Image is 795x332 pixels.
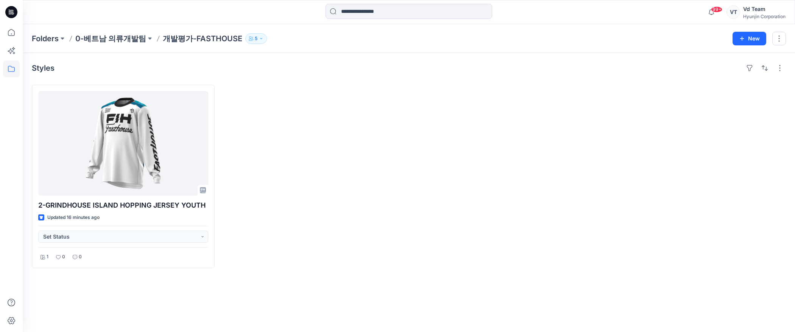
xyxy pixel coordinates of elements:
[743,5,786,14] div: Vd Team
[47,253,48,261] p: 1
[38,91,208,195] a: 2-GRINDHOUSE ISLAND HOPPING JERSEY YOUTH
[75,33,146,44] a: 0-베트남 의류개발팀
[255,34,257,43] p: 5
[711,6,722,12] span: 99+
[79,253,82,261] p: 0
[32,64,55,73] h4: Styles
[743,14,786,19] div: Hyunjin Corporation
[733,32,766,45] button: New
[38,200,208,211] p: 2-GRINDHOUSE ISLAND HOPPING JERSEY YOUTH
[163,33,242,44] p: 개발평가-FASTHOUSE
[47,214,100,222] p: Updated 16 minutes ago
[32,33,59,44] a: Folders
[245,33,267,44] button: 5
[726,5,740,19] div: VT
[62,253,65,261] p: 0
